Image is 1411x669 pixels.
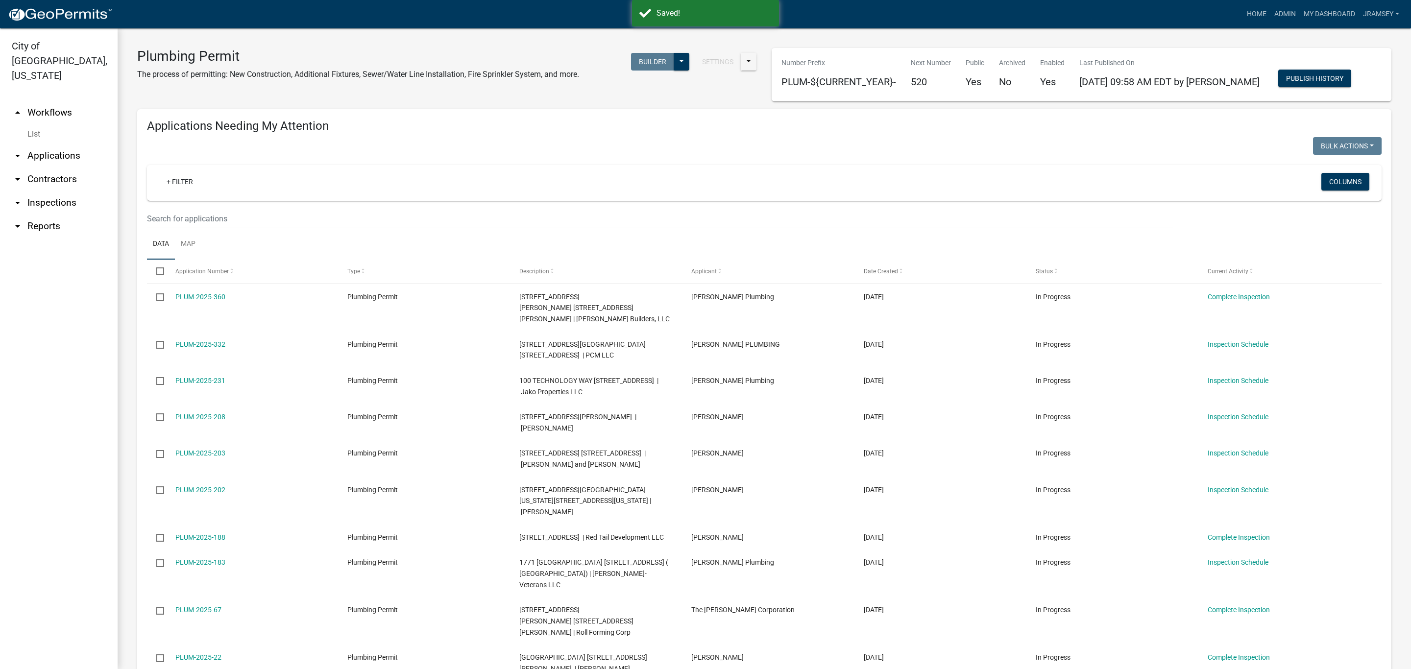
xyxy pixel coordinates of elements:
span: In Progress [1036,486,1070,494]
p: Archived [999,58,1025,68]
span: Current Activity [1208,268,1248,275]
p: Enabled [1040,58,1065,68]
a: PLUM-2025-360 [175,293,225,301]
a: Complete Inspection [1208,653,1270,661]
button: Builder [631,53,674,71]
span: 1205 BROWN FORMAN ROAD 1205 Brown Forman Road | Roll Forming Corp [519,606,633,636]
datatable-header-cell: Description [510,260,682,283]
span: The Stemler Corporation [691,606,795,614]
a: PLUM-2025-67 [175,606,221,614]
h5: PLUM-${CURRENT_YEAR}- [781,76,896,88]
span: Plumbing Permit [347,606,398,614]
button: Publish History [1278,70,1351,87]
span: In Progress [1036,377,1070,384]
span: 4355 RED TAIL RIDGE 4655 Red Tail Ridge | Red Tail Development LLC [519,533,664,541]
a: Inspection Schedule [1208,377,1268,384]
span: 100 TECHNOLOGY WAY 4081 Town Center Blvd. | Jako Properties LLC [519,377,658,396]
button: Settings [694,53,741,71]
h3: Plumbing Permit [137,48,579,65]
span: In Progress [1036,293,1070,301]
p: The process of permitting: New Construction, Additional Fixtures, Sewer/Water Line Installation, ... [137,69,579,80]
span: 04/09/2025 [864,486,884,494]
a: Inspection Schedule [1208,486,1268,494]
span: Greenwell Plumbing [691,293,774,301]
a: Data [147,229,175,260]
span: 7995 LUCAS LANE 7995 Lucas Lane, Lot 14 | Steve Thieneman Builders, LLC [519,293,670,323]
span: In Progress [1036,653,1070,661]
span: Jerry Newkirk [691,449,744,457]
datatable-header-cell: Status [1026,260,1198,283]
a: Complete Inspection [1208,606,1270,614]
span: In Progress [1036,606,1070,614]
span: In Progress [1036,558,1070,566]
span: Date Created [864,268,898,275]
span: 06/12/2025 [864,340,884,348]
span: Applicant [691,268,717,275]
a: PLUM-2025-22 [175,653,221,661]
p: Public [966,58,984,68]
h5: No [999,76,1025,88]
span: TOM SONDERGELD PLUMBING [691,340,780,348]
span: Jerry Newkirk [691,486,744,494]
span: Plumbing Permit [347,293,398,301]
datatable-header-cell: Select [147,260,166,283]
button: Bulk Actions [1313,137,1382,155]
span: Application Number [175,268,229,275]
span: In Progress [1036,533,1070,541]
a: PLUM-2025-183 [175,558,225,566]
span: 300 PEARL ST. 300 Pearl Street | PCM LLC [519,340,646,359]
span: 1007 WASHINGTON WAY 1007 Washington Way | Justice Rick [519,486,651,516]
span: Type [347,268,360,275]
span: In Progress [1036,340,1070,348]
span: 04/22/2025 [864,377,884,384]
span: Greenwell Plumbing [691,558,774,566]
a: PLUM-2025-203 [175,449,225,457]
datatable-header-cell: Current Activity [1198,260,1370,283]
a: Admin [1270,5,1300,24]
span: 02/07/2025 [864,606,884,614]
datatable-header-cell: Applicant [682,260,854,283]
span: Plumbing Permit [347,533,398,541]
span: Greenwell Plumbing [691,377,774,384]
span: Plumbing Permit [347,377,398,384]
a: jramsey [1359,5,1403,24]
span: Paul Scott Lindley [691,533,744,541]
a: + Filter [159,173,201,191]
a: PLUM-2025-208 [175,413,225,421]
span: Plumbing Permit [347,340,398,348]
span: Plumbing Permit [347,413,398,421]
span: 06/27/2025 [864,293,884,301]
span: 1771 Veterans Parkway 1771 Veterans Parkway ( Valvoline) | Sprigler-Veterans LLC [519,558,668,589]
i: arrow_drop_up [12,107,24,119]
button: Columns [1321,173,1369,191]
p: Last Published On [1079,58,1260,68]
span: Douglas S Pate [691,413,744,421]
a: Inspection Schedule [1208,413,1268,421]
span: [DATE] 09:58 AM EDT by [PERSON_NAME] [1079,76,1260,88]
a: My Dashboard [1300,5,1359,24]
a: Home [1243,5,1270,24]
datatable-header-cell: Application Number [166,260,338,283]
a: Map [175,229,201,260]
span: william nasby [691,653,744,661]
span: 723 MARTHA AVENUE | Herr Dorothy J [519,413,636,432]
span: Plumbing Permit [347,558,398,566]
span: 04/03/2025 [864,558,884,566]
i: arrow_drop_down [12,197,24,209]
span: Plumbing Permit [347,449,398,457]
a: Complete Inspection [1208,293,1270,301]
h4: Applications Needing My Attention [147,119,1382,133]
i: arrow_drop_down [12,220,24,232]
h5: Yes [966,76,984,88]
i: arrow_drop_down [12,150,24,162]
span: In Progress [1036,413,1070,421]
a: PLUM-2025-332 [175,340,225,348]
p: Number Prefix [781,58,896,68]
a: Complete Inspection [1208,533,1270,541]
i: arrow_drop_down [12,173,24,185]
span: Status [1036,268,1053,275]
span: Description [519,268,549,275]
span: In Progress [1036,449,1070,457]
input: Search for applications [147,209,1173,229]
span: Plumbing Permit [347,486,398,494]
